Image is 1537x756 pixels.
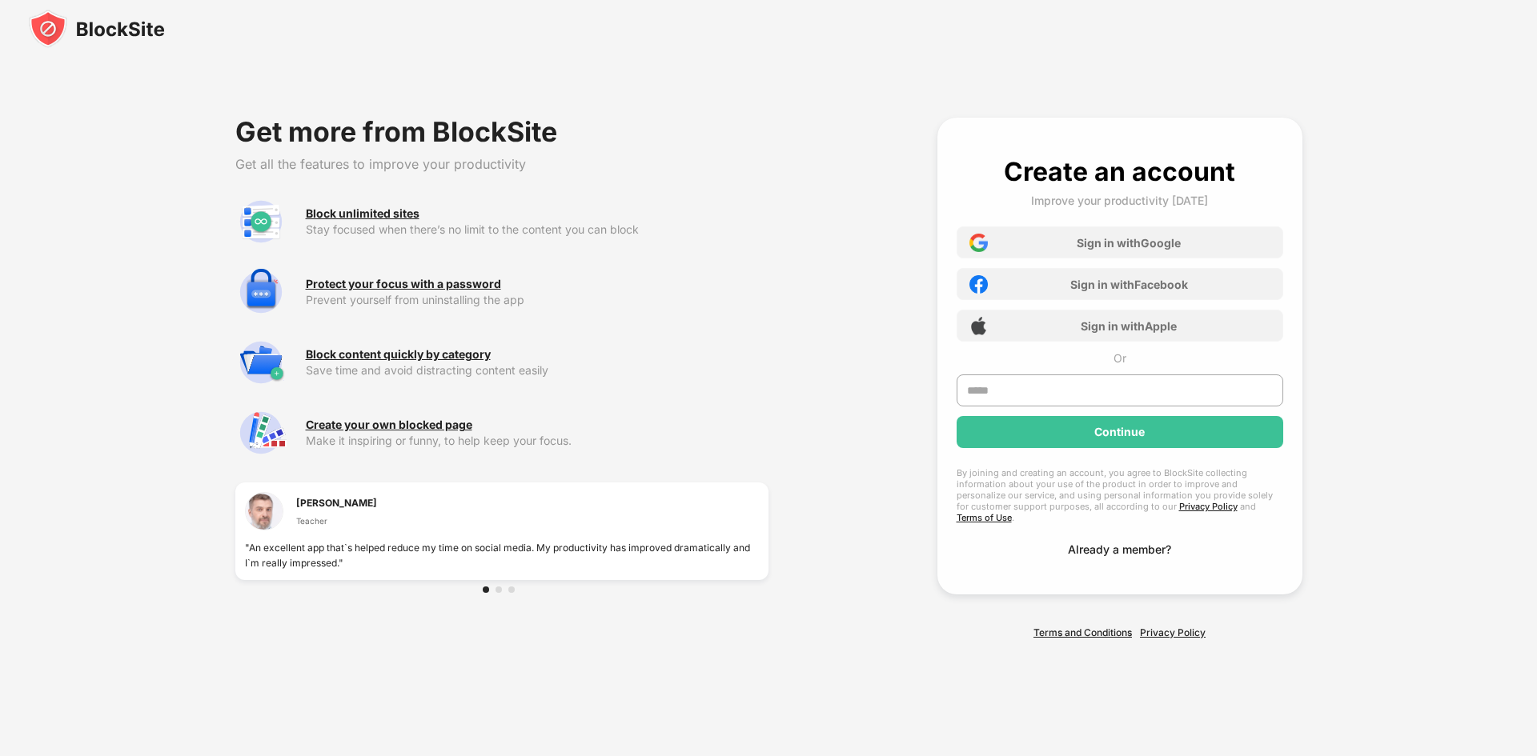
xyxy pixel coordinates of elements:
[245,540,760,570] div: "An excellent app that`s helped reduce my time on social media. My productivity has improved dram...
[306,348,491,361] div: Block content quickly by category
[245,492,283,530] img: testimonial-1.jpg
[957,512,1012,523] a: Terms of Use
[969,275,988,294] img: facebook-icon.png
[29,10,165,48] img: blocksite-icon-black.svg
[306,278,501,290] div: Protect your focus with a password
[969,317,988,335] img: apple-icon.png
[1179,501,1238,512] a: Privacy Policy
[235,266,287,318] img: premium-password-protection.svg
[306,364,769,377] div: Save time and avoid distracting content easily
[957,467,1283,523] div: By joining and creating an account, you agree to BlockSite collecting information about your use ...
[1114,351,1126,365] div: Or
[1070,278,1188,291] div: Sign in with Facebook
[1068,542,1171,556] div: Already a member?
[306,434,769,447] div: Make it inspiring or funny, to help keep your focus.
[1004,156,1235,187] div: Create an account
[235,118,769,146] div: Get more from BlockSite
[235,407,287,458] img: premium-customize-block-page.svg
[1031,194,1208,207] div: Improve your productivity [DATE]
[1094,426,1145,438] div: Continue
[306,294,769,306] div: Prevent yourself from uninstalling the app
[306,223,769,236] div: Stay focused when there’s no limit to the content you can block
[1077,236,1181,250] div: Sign in with Google
[1033,626,1132,638] a: Terms and Conditions
[235,337,287,388] img: premium-category.svg
[235,156,769,172] div: Get all the features to improve your productivity
[296,495,377,510] div: [PERSON_NAME]
[969,234,988,252] img: google-icon.png
[306,418,472,431] div: Create your own blocked page
[1140,626,1206,638] a: Privacy Policy
[235,196,287,247] img: premium-unlimited-blocklist.svg
[296,514,377,527] div: Teacher
[306,207,419,220] div: Block unlimited sites
[1081,319,1177,333] div: Sign in with Apple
